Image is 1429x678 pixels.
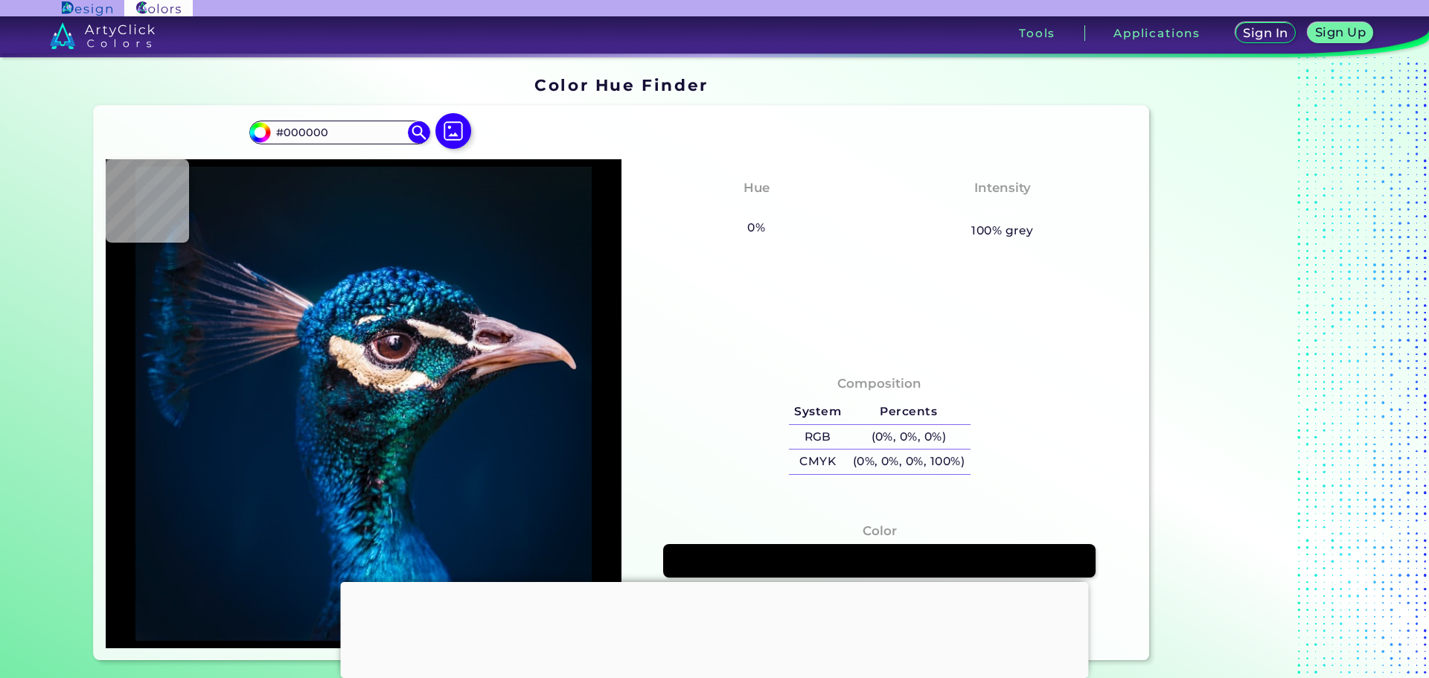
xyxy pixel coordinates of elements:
h1: Color Hue Finder [534,74,708,96]
h3: Tools [1019,28,1055,39]
h3: None [732,201,781,219]
iframe: Advertisement [1155,71,1341,666]
iframe: Advertisement [341,582,1089,674]
h5: Percents [847,400,971,424]
img: icon picture [435,113,471,149]
h3: None [977,201,1027,219]
input: type color.. [270,122,409,142]
h5: 0% [742,218,771,237]
img: logo_artyclick_colors_white.svg [50,22,155,49]
a: Sign Up [1311,24,1369,42]
h5: CMYK [789,450,847,474]
h5: (0%, 0%, 0%) [847,425,971,450]
h5: 100% grey [971,221,1033,240]
h5: System [789,400,847,424]
a: Sign In [1238,24,1293,42]
img: icon search [408,121,430,144]
h4: Composition [837,373,921,394]
h5: (0%, 0%, 0%, 100%) [847,450,971,474]
h4: Intensity [974,177,1031,199]
h4: Hue [744,177,770,199]
h4: Color [863,520,897,542]
h3: Applications [1113,28,1201,39]
h5: Sign In [1245,28,1286,39]
img: ArtyClick Design logo [62,1,112,16]
img: img_pavlin.jpg [113,167,614,641]
h5: Sign Up [1317,27,1364,38]
h5: RGB [789,425,847,450]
